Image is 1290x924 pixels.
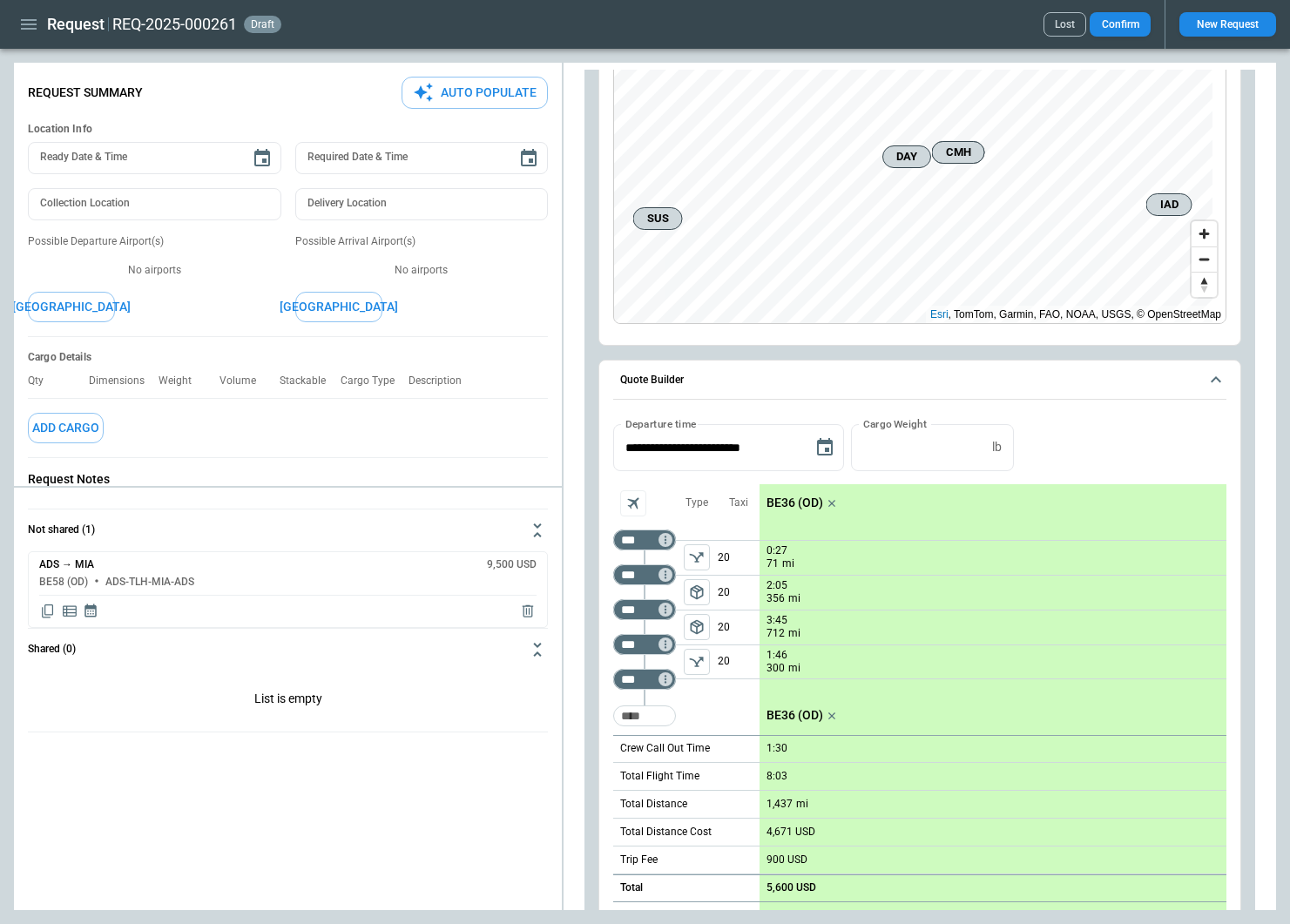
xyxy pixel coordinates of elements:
p: 0:27 [767,544,787,557]
p: mi [788,591,800,606]
button: [GEOGRAPHIC_DATA] [28,292,115,322]
p: Crew Call Out Time [620,741,710,756]
p: 356 [767,591,785,606]
label: Cargo Weight [863,416,927,431]
p: 3:45 [767,614,787,627]
p: Type [686,496,708,510]
p: 4,671 USD [767,826,815,839]
p: Trip Fee [620,853,658,867]
p: Qty [28,374,57,388]
p: 20 [718,645,760,678]
p: BE36 (OD) [767,708,823,723]
span: Display quote schedule [83,603,98,620]
button: Zoom in [1192,221,1217,246]
p: 2:05 [767,579,787,592]
span: Copy quote content [39,603,57,620]
button: Lost [1043,12,1086,37]
p: 1:46 [767,649,787,662]
h2: REQ-2025-000261 [112,14,237,35]
p: 71 [767,556,779,571]
span: IAD [1154,196,1185,213]
span: package_2 [688,618,706,636]
p: 1,437 [767,798,793,811]
button: left aligned [684,544,710,570]
p: 300 [767,661,785,676]
h6: 9,500 USD [487,559,537,570]
p: Description [409,374,476,388]
p: lb [992,440,1002,455]
p: 20 [718,610,760,644]
p: Request Notes [28,472,548,487]
button: Add Cargo [28,413,104,443]
button: left aligned [684,614,710,640]
span: SUS [641,210,675,227]
button: Reset bearing to north [1192,272,1217,297]
label: Departure time [625,416,697,431]
span: CMH [940,144,977,161]
p: Total Flight Time [620,769,699,784]
h6: Location Info [28,123,548,136]
div: , TomTom, Garmin, FAO, NOAA, USGS, © OpenStreetMap [930,306,1221,323]
h6: BE58 (OD) [39,577,88,588]
button: [GEOGRAPHIC_DATA] [295,292,382,322]
button: New Request [1179,12,1276,37]
p: mi [788,626,800,641]
canvas: Map [614,48,1212,323]
button: left aligned [684,579,710,605]
span: draft [247,18,278,30]
span: Delete quote [519,603,537,620]
h6: Quote Builder [620,374,684,386]
button: Confirm [1090,12,1151,37]
p: List is empty [28,671,548,732]
a: Esri [930,308,949,320]
button: Choose date, selected date is Aug 27, 2025 [807,430,842,465]
p: Dimensions [89,374,159,388]
div: Not found [613,599,676,620]
span: Type of sector [684,614,710,640]
div: Not found [613,564,676,585]
span: DAY [890,148,923,165]
p: 712 [767,626,785,641]
div: Too short [613,705,676,726]
div: Not found [613,634,676,655]
p: 8:03 [767,770,787,783]
button: Choose date [245,141,280,176]
button: Not shared (1) [28,509,548,551]
button: Quote Builder [613,361,1226,401]
span: Type of sector [684,544,710,570]
p: mi [788,661,800,676]
p: Stackable [280,374,340,388]
span: Display detailed quote content [61,603,78,620]
p: mi [796,797,808,812]
button: Choose date [511,141,546,176]
h6: Shared (0) [28,644,76,655]
p: Possible Departure Airport(s) [28,234,281,249]
p: Volume [220,374,270,388]
p: No airports [295,263,549,278]
p: mi [782,556,794,571]
p: 5,600 USD [767,881,816,894]
p: Cargo Type [341,374,409,388]
p: 20 [718,576,760,610]
span: package_2 [688,583,706,601]
span: Aircraft selection [620,490,646,516]
p: Position Time [620,908,686,923]
div: Not shared (1) [28,671,548,732]
button: Shared (0) [28,629,548,671]
p: BE36 (OD) [767,496,823,510]
p: 20 [718,541,760,575]
div: Too short [613,669,676,690]
h6: ADS → MIA [39,559,94,570]
p: 2:20 [767,909,787,922]
p: Taxi [729,496,748,510]
h6: Total [620,882,643,894]
div: Not found [613,529,676,550]
p: Request Summary [28,85,143,100]
h1: Request [47,14,105,35]
button: Auto Populate [402,77,548,109]
p: Possible Arrival Airport(s) [295,234,549,249]
button: left aligned [684,649,710,675]
div: Not shared (1) [28,551,548,628]
p: Total Distance Cost [620,825,712,840]
p: 900 USD [767,853,807,867]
